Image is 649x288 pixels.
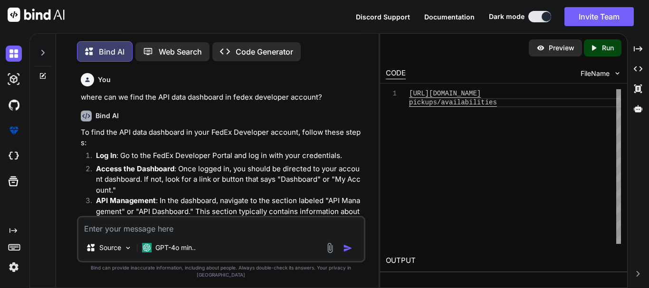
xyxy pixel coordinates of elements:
[424,13,475,21] span: Documentation
[6,259,22,275] img: settings
[142,243,152,252] img: GPT-4o mini
[424,12,475,22] button: Documentation
[356,13,410,21] span: Discord Support
[124,244,132,252] img: Pick Models
[98,75,111,84] h6: You
[602,43,614,53] p: Run
[581,69,610,78] span: FileName
[6,122,22,139] img: premium
[386,89,397,98] div: 1
[99,46,124,57] p: Bind AI
[77,264,365,279] p: Bind can provide inaccurate information, including about people. Always double-check its answers....
[6,148,22,164] img: cloudideIcon
[6,97,22,113] img: githubDark
[409,90,481,97] span: [URL][DOMAIN_NAME]
[96,150,363,161] p: : Go to the FedEx Developer Portal and log in with your credentials.
[356,12,410,22] button: Discord Support
[380,250,627,272] h2: OUTPUT
[564,7,634,26] button: Invite Team
[96,164,174,173] strong: Access the Dashboard
[96,151,116,160] strong: Log In
[81,127,363,149] p: To find the API data dashboard in your FedEx Developer account, follow these steps:
[81,92,363,103] p: where can we find the API data dashboard in fedex developer account?
[409,99,497,106] span: pickups/availabilities
[324,242,335,253] img: attachment
[99,243,121,252] p: Source
[236,46,293,57] p: Code Generator
[96,164,363,196] p: : Once logged in, you should be directed to your account dashboard. If not, look for a link or bu...
[536,44,545,52] img: preview
[386,68,406,79] div: CODE
[95,111,119,121] h6: Bind AI
[549,43,574,53] p: Preview
[613,69,621,77] img: chevron down
[8,8,65,22] img: Bind AI
[159,46,202,57] p: Web Search
[155,243,196,252] p: GPT-4o min..
[6,71,22,87] img: darkAi-studio
[96,196,156,205] strong: API Management
[489,12,525,21] span: Dark mode
[6,46,22,62] img: darkChat
[343,243,353,253] img: icon
[96,195,363,238] p: : In the dashboard, navigate to the section labeled "API Management" or "API Dashboard." This sec...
